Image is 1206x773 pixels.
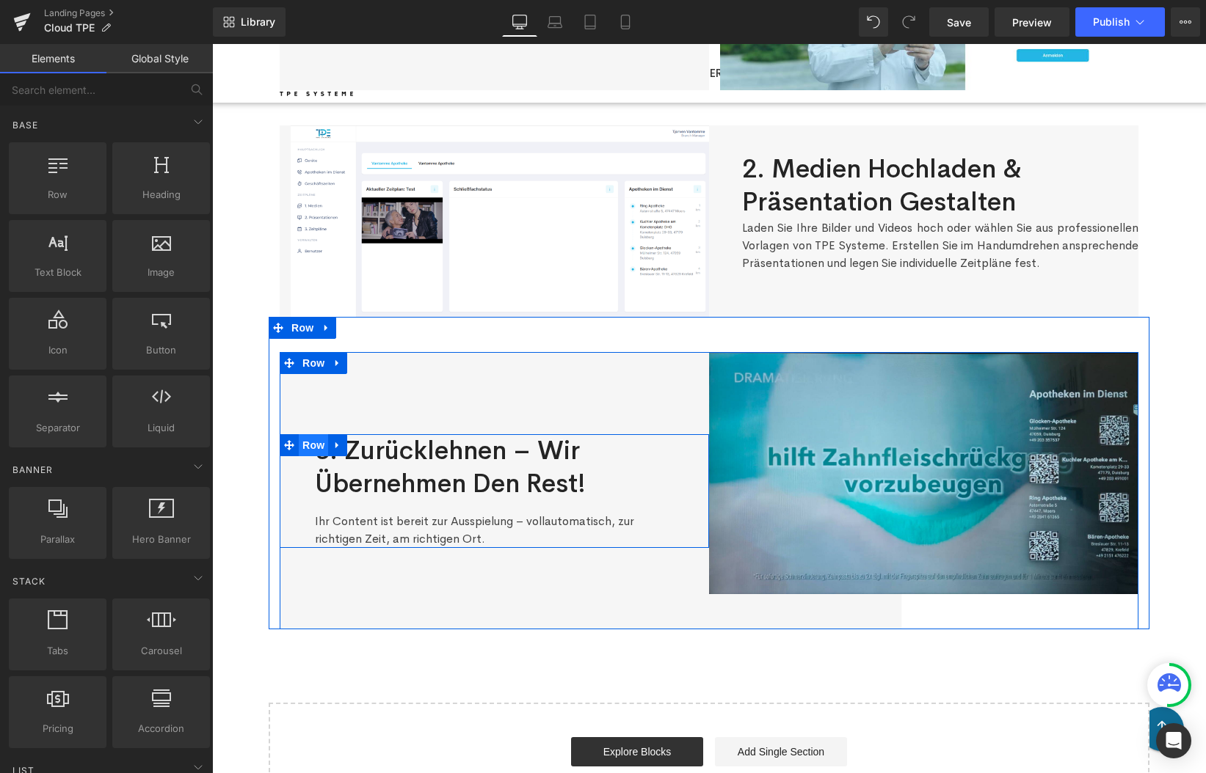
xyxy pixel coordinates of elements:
span: Row [87,390,116,412]
span: Text Block [13,265,102,280]
a: Tablet [573,7,608,37]
p: Ihr Content ist bereit zur Ausspielung – vollautomatisch, zur richtigen Zeit, am richtigen Ort. [103,469,462,504]
span: Icon [13,342,102,358]
span: Row [13,187,102,202]
div: Domaine [76,94,113,103]
a: Mobile [608,7,643,37]
span: Accordion [117,721,206,736]
button: Redo [894,7,923,37]
span: Stack [11,574,47,588]
div: Mots-clés [183,94,225,103]
img: tab_domain_overview_orange.svg [59,92,71,104]
h2: 3. Zurücklehnen – wir übernehmen den Rest! [103,390,462,457]
span: Heading [117,187,206,202]
span: Carousel [117,643,206,659]
span: Save [947,15,971,30]
a: Expand / Collapse [105,273,124,295]
span: Row [87,308,116,330]
span: Liquid [117,420,206,436]
span: Publish [1093,16,1130,28]
a: Explore Blocks [359,693,491,722]
a: Global Style [106,44,213,73]
p: Laden Sie Ihre Bilder und Videos hoch oder wählen Sie aus professionellen Vorlagen von TPE System... [530,175,926,228]
a: Expand / Collapse [116,308,135,330]
div: Domaine: [DOMAIN_NAME] [38,38,166,50]
div: Open Intercom Messenger [1156,723,1191,758]
span: Parallax [13,532,102,547]
span: Tabs [13,643,102,659]
img: tab_keywords_by_traffic_grey.svg [167,92,178,104]
h2: 2. Medien hochladen & Präsentation gestalten [530,109,926,175]
img: website_grey.svg [23,38,35,50]
a: Preview [995,7,1069,37]
span: Preview [1012,15,1052,30]
span: Button [117,342,206,358]
button: Publish [1075,7,1165,37]
a: Desktop [502,7,537,37]
span: Separator [13,420,102,436]
button: Undo [859,7,888,37]
span: Cloud TPE [44,22,95,34]
span: Library [241,15,275,29]
img: logo_orange.svg [23,23,35,35]
span: Row [76,273,105,295]
a: New Library [213,7,286,37]
span: Base [11,118,40,132]
span: Pricing [13,721,102,736]
span: Image [117,265,206,280]
span: Banner [11,463,54,477]
span: Hero Banner [117,532,206,547]
a: Add Single Section [503,693,635,722]
div: v 4.0.25 [41,23,72,35]
a: Expand / Collapse [116,390,135,412]
a: Laptop [537,7,573,37]
a: Landing Pages [44,7,213,19]
button: More [1171,7,1200,37]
